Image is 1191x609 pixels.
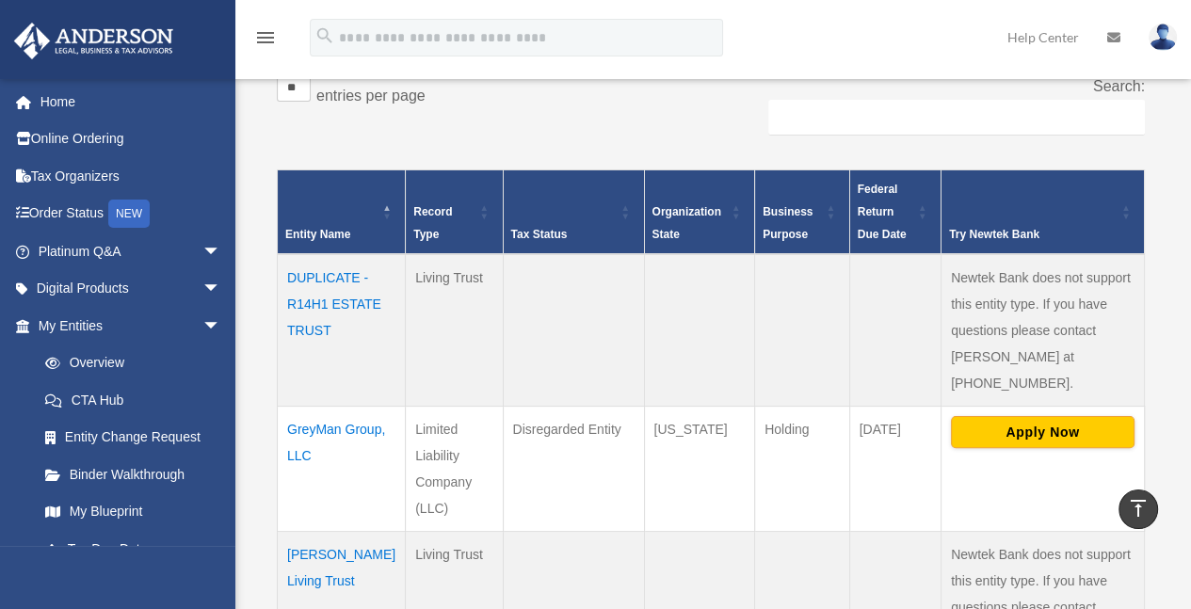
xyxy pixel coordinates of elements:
[951,416,1135,448] button: Apply Now
[644,406,755,531] td: [US_STATE]
[1149,24,1177,51] img: User Pic
[278,169,406,254] th: Entity Name: Activate to invert sorting
[652,205,721,241] span: Organization State
[8,23,179,59] img: Anderson Advisors Platinum Portal
[13,195,249,233] a: Order StatusNEW
[849,169,941,254] th: Federal Return Due Date: Activate to sort
[13,270,249,308] a: Digital Productsarrow_drop_down
[755,406,850,531] td: Holding
[13,157,249,195] a: Tax Organizers
[644,169,755,254] th: Organization State: Activate to sort
[278,406,406,531] td: GreyMan Group, LLC
[941,169,1144,254] th: Try Newtek Bank : Activate to sort
[202,270,240,309] span: arrow_drop_down
[406,169,503,254] th: Record Type: Activate to sort
[26,345,231,382] a: Overview
[949,223,1116,246] div: Try Newtek Bank
[763,205,813,241] span: Business Purpose
[1127,497,1150,520] i: vertical_align_top
[406,254,503,407] td: Living Trust
[26,419,240,457] a: Entity Change Request
[13,232,249,270] a: Platinum Q&Aarrow_drop_down
[941,254,1144,407] td: Newtek Bank does not support this entity type. If you have questions please contact [PERSON_NAME]...
[13,83,249,120] a: Home
[503,406,644,531] td: Disregarded Entity
[849,406,941,531] td: [DATE]
[755,169,850,254] th: Business Purpose: Activate to sort
[858,183,907,241] span: Federal Return Due Date
[26,381,240,419] a: CTA Hub
[26,456,240,493] a: Binder Walkthrough
[314,25,335,46] i: search
[1093,78,1145,94] label: Search:
[13,307,240,345] a: My Entitiesarrow_drop_down
[13,120,249,158] a: Online Ordering
[26,493,240,531] a: My Blueprint
[285,228,350,241] span: Entity Name
[413,205,452,241] span: Record Type
[254,26,277,49] i: menu
[108,200,150,228] div: NEW
[406,406,503,531] td: Limited Liability Company (LLC)
[278,254,406,407] td: DUPLICATE - R14H1 ESTATE TRUST
[511,228,568,241] span: Tax Status
[26,530,240,568] a: Tax Due Dates
[202,307,240,345] span: arrow_drop_down
[503,169,644,254] th: Tax Status: Activate to sort
[254,33,277,49] a: menu
[1119,489,1158,529] a: vertical_align_top
[202,232,240,271] span: arrow_drop_down
[316,88,426,104] label: entries per page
